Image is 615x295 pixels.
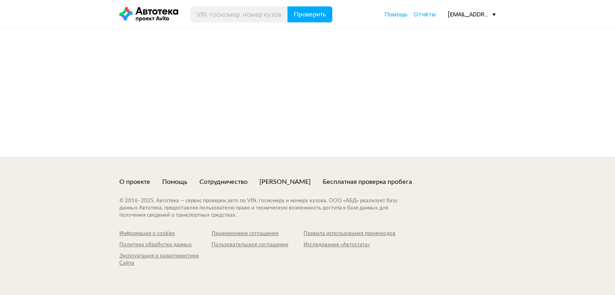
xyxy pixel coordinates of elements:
span: Проверить [294,11,326,18]
a: Помощь [385,10,408,18]
input: VIN, госномер, номер кузова [190,6,288,22]
a: О проекте [119,177,150,186]
div: © 2016– 2025 . Автотека — сервис проверки авто по VIN, госномеру и номеру кузова. ООО «АБД» реали... [119,197,414,219]
a: Помощь [162,177,187,186]
a: Сотрудничество [199,177,247,186]
a: Эксплуатация и характеристики Сайта [119,253,211,267]
a: [PERSON_NAME] [259,177,311,186]
a: Отчёты [414,10,436,18]
div: [EMAIL_ADDRESS][DOMAIN_NAME] [448,10,496,18]
a: Исследование «Автостата» [303,241,396,249]
a: Лицензионное соглашение [211,230,303,237]
a: Информация о cookies [119,230,211,237]
button: Проверить [287,6,332,22]
a: Правила использования промокодов [303,230,396,237]
a: Бесплатная проверка пробега [323,177,412,186]
a: Политика обработки данных [119,241,211,249]
a: Пользовательское соглашение [211,241,303,249]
